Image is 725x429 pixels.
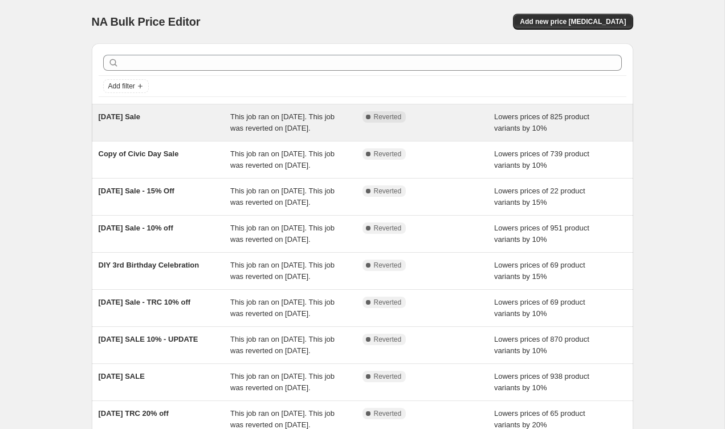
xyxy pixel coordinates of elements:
span: Reverted [374,372,402,381]
span: Lowers prices of 65 product variants by 20% [494,409,585,429]
span: Reverted [374,224,402,233]
span: Reverted [374,187,402,196]
span: Lowers prices of 739 product variants by 10% [494,149,589,169]
span: This job ran on [DATE]. This job was reverted on [DATE]. [230,298,335,318]
span: Reverted [374,298,402,307]
span: Reverted [374,112,402,122]
span: Reverted [374,335,402,344]
button: Add new price [MEDICAL_DATA] [513,14,633,30]
span: [DATE] Sale - 10% off [99,224,173,232]
span: Lowers prices of 825 product variants by 10% [494,112,589,132]
span: [DATE] SALE [99,372,145,381]
span: This job ran on [DATE]. This job was reverted on [DATE]. [230,149,335,169]
span: This job ran on [DATE]. This job was reverted on [DATE]. [230,409,335,429]
span: Add filter [108,82,135,91]
span: Add new price [MEDICAL_DATA] [520,17,626,26]
span: Reverted [374,149,402,159]
span: This job ran on [DATE]. This job was reverted on [DATE]. [230,261,335,281]
span: Lowers prices of 870 product variants by 10% [494,335,589,355]
span: [DATE] TRC 20% off [99,409,169,418]
span: Reverted [374,409,402,418]
span: NA Bulk Price Editor [92,15,201,28]
span: [DATE] Sale - 15% Off [99,187,174,195]
span: Lowers prices of 69 product variants by 15% [494,261,585,281]
span: DIY 3rd Birthday Celebration [99,261,199,269]
span: [DATE] Sale - TRC 10% off [99,298,191,306]
span: Copy of Civic Day Sale [99,149,179,158]
span: This job ran on [DATE]. This job was reverted on [DATE]. [230,224,335,244]
button: Add filter [103,79,149,93]
span: Reverted [374,261,402,270]
span: Lowers prices of 951 product variants by 10% [494,224,589,244]
span: Lowers prices of 938 product variants by 10% [494,372,589,392]
span: Lowers prices of 22 product variants by 15% [494,187,585,207]
span: This job ran on [DATE]. This job was reverted on [DATE]. [230,372,335,392]
span: This job ran on [DATE]. This job was reverted on [DATE]. [230,335,335,355]
span: [DATE] Sale [99,112,140,121]
span: Lowers prices of 69 product variants by 10% [494,298,585,318]
span: This job ran on [DATE]. This job was reverted on [DATE]. [230,112,335,132]
span: [DATE] SALE 10% - UPDATE [99,335,198,343]
span: This job ran on [DATE]. This job was reverted on [DATE]. [230,187,335,207]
